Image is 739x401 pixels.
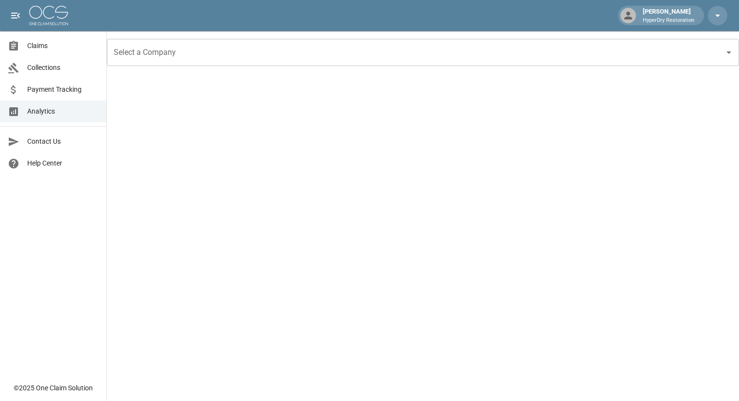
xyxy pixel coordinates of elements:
div: [PERSON_NAME] [639,7,698,24]
span: Collections [27,63,99,73]
span: Claims [27,41,99,51]
p: HyperDry Restoration [643,17,694,25]
span: Contact Us [27,136,99,147]
span: Help Center [27,158,99,168]
button: Open [722,46,736,59]
span: Payment Tracking [27,84,99,95]
img: ocs-logo-white-transparent.png [29,6,68,25]
button: open drawer [6,6,25,25]
div: © 2025 One Claim Solution [14,383,93,393]
span: Analytics [27,106,99,117]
